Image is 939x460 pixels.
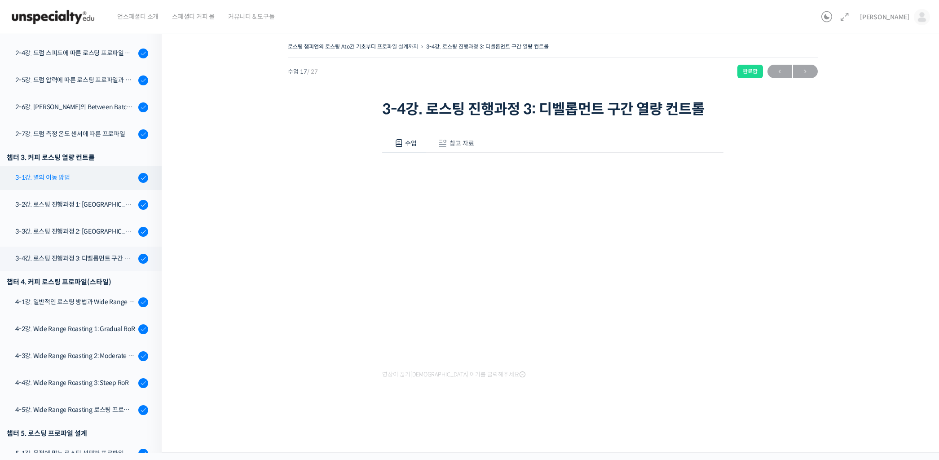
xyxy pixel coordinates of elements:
span: 수업 17 [288,69,318,75]
div: 4-2강. Wide Range Roasting 1: Gradual RoR [15,324,136,334]
a: 설정 [116,285,172,307]
span: 참고 자료 [450,139,474,147]
div: 2-5강. 드럼 압력에 따른 로스팅 프로파일과 센서리 [15,75,136,85]
div: 3-3강. 로스팅 진행과정 2: [GEOGRAPHIC_DATA], [GEOGRAPHIC_DATA] 구간 열량 컨트롤 [15,226,136,236]
span: [PERSON_NAME] [860,13,909,21]
span: 설정 [139,298,150,305]
div: 4-1강. 일반적인 로스팅 방법과 Wide Range Roasting [15,297,136,307]
div: 3-2강. 로스팅 진행과정 1: [GEOGRAPHIC_DATA] 구간 열량 컨트롤 [15,199,136,209]
span: 영상이 끊기[DEMOGRAPHIC_DATA] 여기를 클릭해주세요 [382,371,525,378]
div: 챕터 5. 로스팅 프로파일 설계 [7,427,148,439]
a: ←이전 [767,65,792,78]
span: 수업 [405,139,417,147]
div: 2-7강. 드럼 측정 온도 센서에 따른 프로파일 [15,129,136,139]
div: 챕터 3. 커피 로스팅 열량 컨트롤 [7,151,148,164]
div: 4-3강. Wide Range Roasting 2: Moderate RoR [15,351,136,361]
span: / 27 [307,68,318,75]
a: 로스팅 챔피언의 로스팅 AtoZ! 기초부터 프로파일 설계까지 [288,43,418,50]
a: 3-4강. 로스팅 진행과정 3: 디벨롭먼트 구간 열량 컨트롤 [426,43,549,50]
div: 4-5강. Wide Range Roasting 로스팅 프로파일 비교 [15,405,136,415]
div: 2-4강. 드럼 스피드에 따른 로스팅 프로파일과 센서리 [15,48,136,58]
div: 3-1강. 열의 이동 방법 [15,172,136,182]
div: 완료함 [737,65,763,78]
a: 홈 [3,285,59,307]
div: 3-4강. 로스팅 진행과정 3: 디벨롭먼트 구간 열량 컨트롤 [15,253,136,263]
a: 다음→ [793,65,818,78]
div: 2-6강. [PERSON_NAME]의 Between Batch Protocol [15,102,136,112]
div: 4-4강. Wide Range Roasting 3: Steep RoR [15,378,136,388]
h1: 3-4강. 로스팅 진행과정 3: 디벨롭먼트 구간 열량 컨트롤 [382,101,723,118]
a: 대화 [59,285,116,307]
span: ← [767,66,792,78]
span: 홈 [28,298,34,305]
div: 5-1강. 목적에 맞는 로스팅 선택과 프로파일 설계 [15,448,136,458]
span: 대화 [82,299,93,306]
div: 챕터 4. 커피 로스팅 프로파일(스타일) [7,276,148,288]
span: → [793,66,818,78]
